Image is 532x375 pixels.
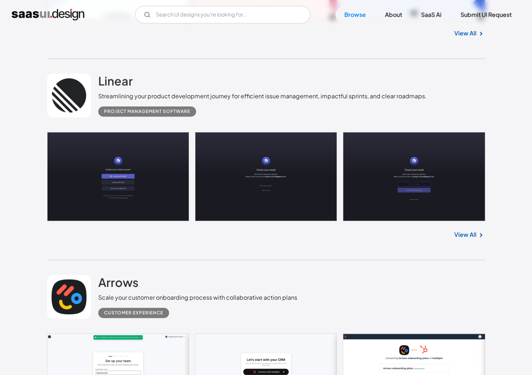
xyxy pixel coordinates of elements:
[98,275,138,293] a: Arrows
[98,73,133,88] h2: Linear
[104,308,163,317] div: Customer Experience
[98,73,133,92] a: Linear
[12,9,84,20] a: home
[452,7,520,23] a: Submit UI Request
[98,92,427,101] div: Streamlining your product development journey for efficient issue management, impactful sprints, ...
[412,7,450,23] a: SaaS Ai
[376,7,411,23] a: About
[135,6,310,23] input: Search UI designs you're looking for...
[336,7,375,23] a: Browse
[135,6,310,23] form: Email Form
[98,293,297,302] div: Scale your customer onboarding process with collaborative action plans
[98,275,138,289] h2: Arrows
[454,230,476,239] a: View All
[104,107,190,116] div: Project Management Software
[454,29,476,38] a: View All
